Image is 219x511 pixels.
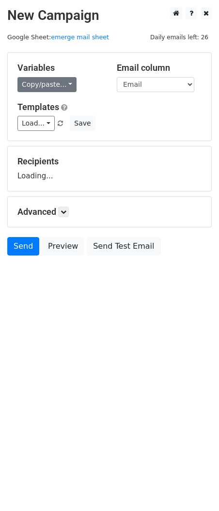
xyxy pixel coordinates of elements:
[171,464,219,511] iframe: Chat Widget
[42,237,84,255] a: Preview
[7,33,109,41] small: Google Sheet:
[70,116,95,131] button: Save
[117,63,202,73] h5: Email column
[17,102,59,112] a: Templates
[17,77,77,92] a: Copy/paste...
[17,156,202,167] h5: Recipients
[51,33,109,41] a: emerge mail sheet
[17,63,102,73] h5: Variables
[147,32,212,43] span: Daily emails left: 26
[7,237,39,255] a: Send
[17,156,202,181] div: Loading...
[147,33,212,41] a: Daily emails left: 26
[87,237,160,255] a: Send Test Email
[17,116,55,131] a: Load...
[7,7,212,24] h2: New Campaign
[17,207,202,217] h5: Advanced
